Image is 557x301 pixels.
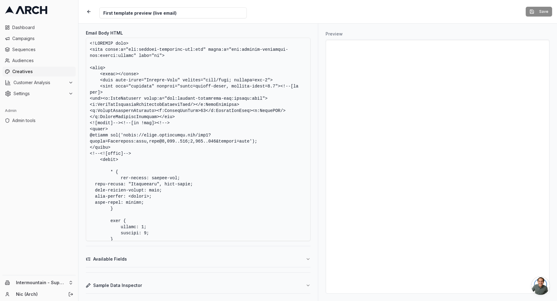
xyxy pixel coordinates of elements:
a: Campaigns [2,34,76,43]
h3: Preview [326,31,550,37]
span: Dashboard [12,24,73,31]
button: Available Fields [86,251,311,267]
span: Admin tools [12,117,73,124]
span: Sample Data Inspector [93,282,142,288]
span: Campaigns [12,35,73,42]
button: Sample Data Inspector [86,277,311,293]
span: Audiences [12,58,73,64]
a: Dashboard [2,23,76,32]
span: Settings [13,91,66,97]
span: Available Fields [93,256,127,262]
a: Audiences [2,56,76,65]
input: Internal Creative Name [99,7,247,18]
iframe: Preview for First template preview (live email) [326,40,550,293]
span: Creatives [12,69,73,75]
button: Settings [2,89,76,98]
span: Intermountain - Superior Water & Air [16,280,66,285]
div: Admin [2,106,76,116]
a: Sequences [2,45,76,54]
textarea: <!LOREMIP dolo> <sita conse:a="eli:seddoei-temporinc-utl:etd" magna:a="eni:adminim-veniamqui-nos:... [86,38,311,241]
button: Customer Analysis [2,78,76,87]
a: Open chat [531,277,550,295]
span: Sequences [12,46,73,53]
button: Log out [67,290,75,299]
a: Nic (Arch) [16,291,62,297]
label: Email Body HTML [86,31,311,35]
a: Admin tools [2,116,76,125]
button: Intermountain - Superior Water & Air [2,278,76,288]
span: Customer Analysis [13,80,66,86]
a: Creatives [2,67,76,76]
